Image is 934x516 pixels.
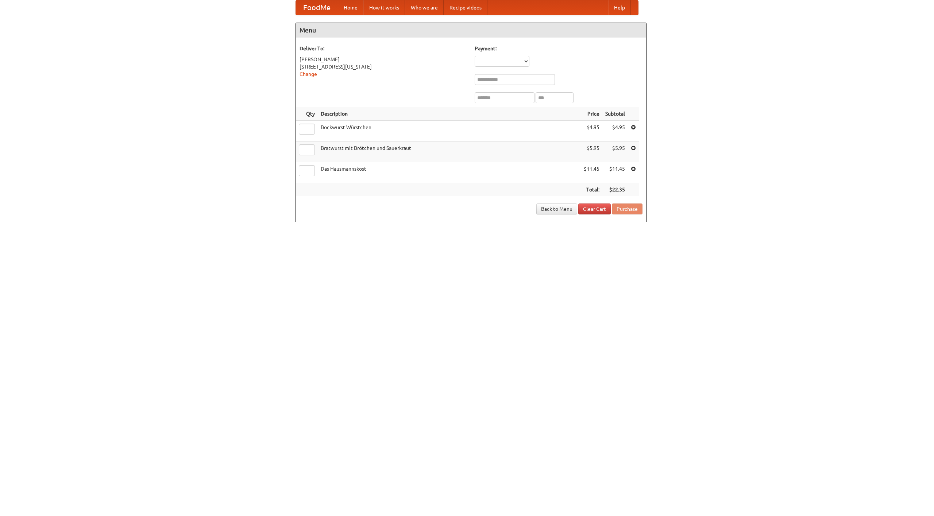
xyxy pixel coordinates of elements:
[602,141,628,162] td: $5.95
[536,203,577,214] a: Back to Menu
[581,141,602,162] td: $5.95
[296,23,646,38] h4: Menu
[318,107,581,121] th: Description
[602,162,628,183] td: $11.45
[612,203,642,214] button: Purchase
[296,0,338,15] a: FoodMe
[581,107,602,121] th: Price
[300,71,317,77] a: Change
[581,183,602,197] th: Total:
[296,107,318,121] th: Qty
[338,0,363,15] a: Home
[581,162,602,183] td: $11.45
[318,121,581,141] td: Bockwurst Würstchen
[602,121,628,141] td: $4.95
[318,162,581,183] td: Das Hausmannskost
[581,121,602,141] td: $4.95
[602,183,628,197] th: $22.35
[405,0,444,15] a: Who we are
[300,63,467,70] div: [STREET_ADDRESS][US_STATE]
[363,0,405,15] a: How it works
[300,56,467,63] div: [PERSON_NAME]
[578,203,611,214] a: Clear Cart
[300,45,467,52] h5: Deliver To:
[602,107,628,121] th: Subtotal
[608,0,631,15] a: Help
[475,45,642,52] h5: Payment:
[318,141,581,162] td: Bratwurst mit Brötchen und Sauerkraut
[444,0,487,15] a: Recipe videos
